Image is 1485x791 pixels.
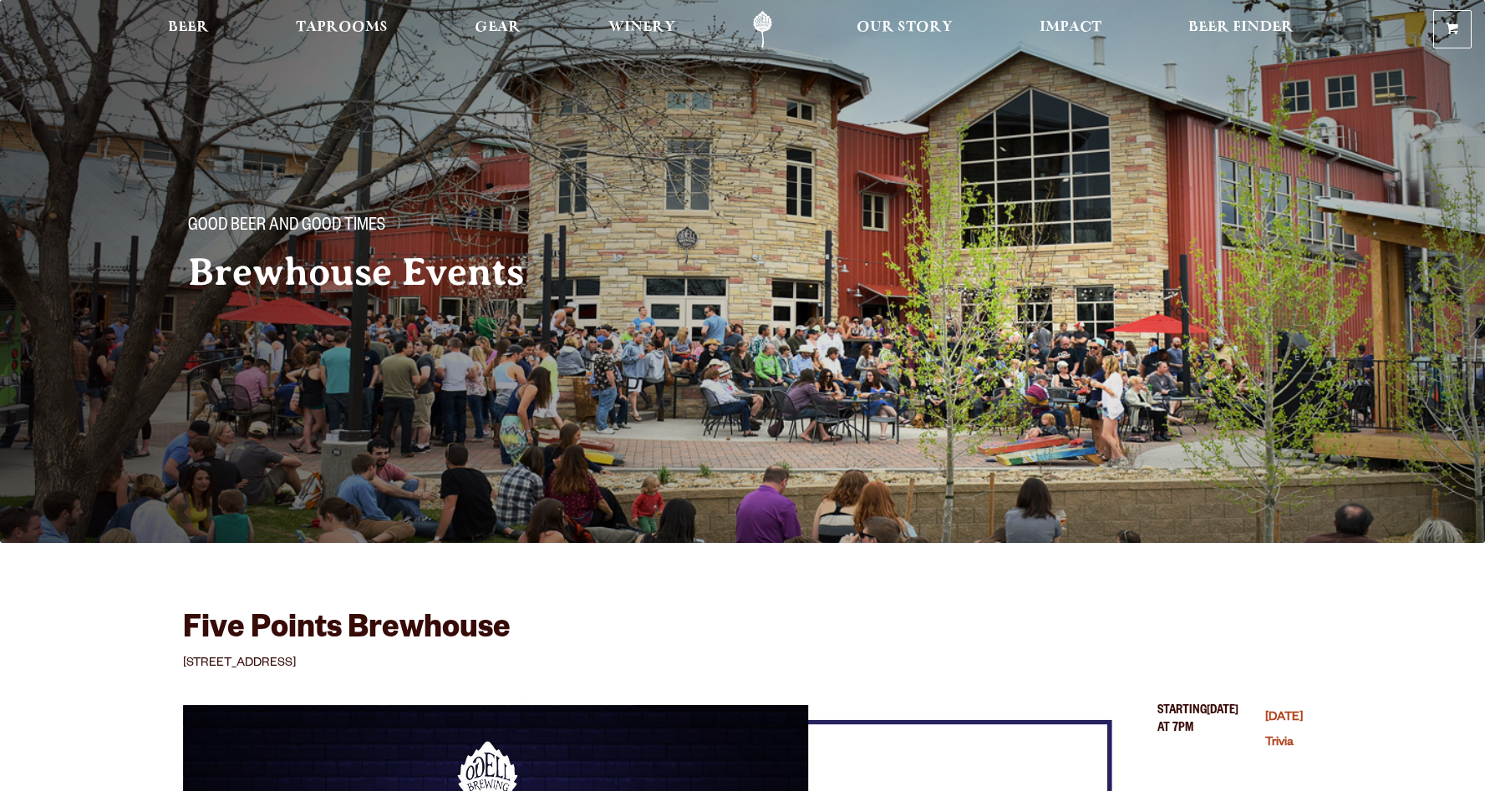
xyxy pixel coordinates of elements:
span: Our Story [857,21,953,34]
span: Beer Finder [1188,21,1294,34]
span: Winery [608,21,675,34]
span: Beer [168,21,209,34]
a: Taprooms [285,11,399,48]
span: Taprooms [296,21,388,34]
span: Good Beer and Good Times [188,216,385,238]
a: Odell Home [731,11,794,48]
span: Impact [1040,21,1101,34]
a: Our Story [846,11,964,48]
a: Beer Finder [1177,11,1304,48]
a: Beer [157,11,220,48]
h3: Five Points Brewhouse [183,610,511,654]
a: Gear [464,11,531,48]
a: Impact [1029,11,1112,48]
a: Tuesday Trivia (opens in a new window) [1265,712,1303,750]
p: [STREET_ADDRESS] [183,654,1303,674]
a: Winery [598,11,686,48]
span: Gear [475,21,521,34]
h2: Brewhouse Events [188,251,709,293]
